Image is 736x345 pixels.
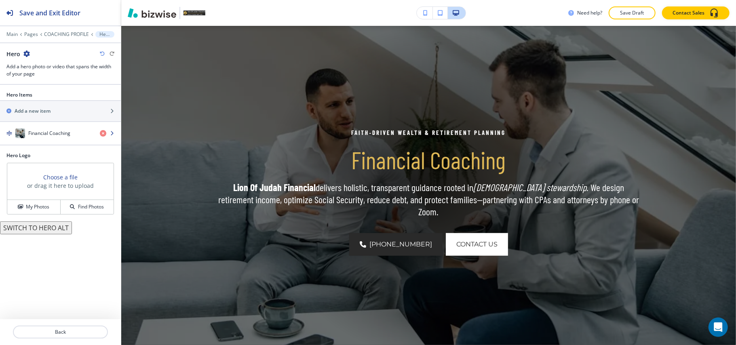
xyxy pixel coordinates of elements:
[216,181,641,218] p: delivers holistic, transparent guidance rooted in . We design retirement income, optimize Social ...
[216,128,641,137] p: Faith‑Driven Wealth & Retirement Planning
[709,318,728,337] div: Open Intercom Messenger
[456,240,498,249] span: CONTACT US
[28,130,70,137] h4: Financial Coaching
[673,9,704,17] p: Contact Sales
[95,31,114,38] button: Hero
[183,11,205,15] img: Your Logo
[446,233,508,256] button: CONTACT US
[352,145,506,174] span: Financial Coaching
[43,173,78,181] button: Choose a file
[6,32,18,37] button: Main
[6,162,114,215] div: Choose a fileor drag it here to uploadMy PhotosFind Photos
[15,107,51,115] h2: Add a new item
[61,200,114,214] button: Find Photos
[6,130,12,136] img: Drag
[233,181,316,193] strong: Lion Of Judah Financial
[369,240,432,249] span: [PHONE_NUMBER]
[14,328,107,336] p: Back
[619,9,645,17] p: Save Draft
[99,32,110,37] p: Hero
[6,152,114,159] h2: Hero Logo
[19,8,80,18] h2: Save and Exit Editor
[128,8,176,18] img: Bizwise Logo
[6,50,20,58] h2: Hero
[27,181,94,190] h3: or drag it here to upload
[6,63,114,78] h3: Add a hero photo or video that spans the width of your page
[24,32,38,37] button: Pages
[26,203,49,210] h4: My Photos
[6,91,32,99] h2: Hero Items
[349,233,443,256] a: [PHONE_NUMBER]
[577,9,602,17] h3: Need help?
[662,6,730,19] button: Contact Sales
[473,181,586,193] em: [DEMOGRAPHIC_DATA] stewardship
[13,326,108,339] button: Back
[78,203,104,210] h4: Find Photos
[44,32,89,37] button: COACHING PROFILE
[609,6,656,19] button: Save Draft
[7,200,61,214] button: My Photos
